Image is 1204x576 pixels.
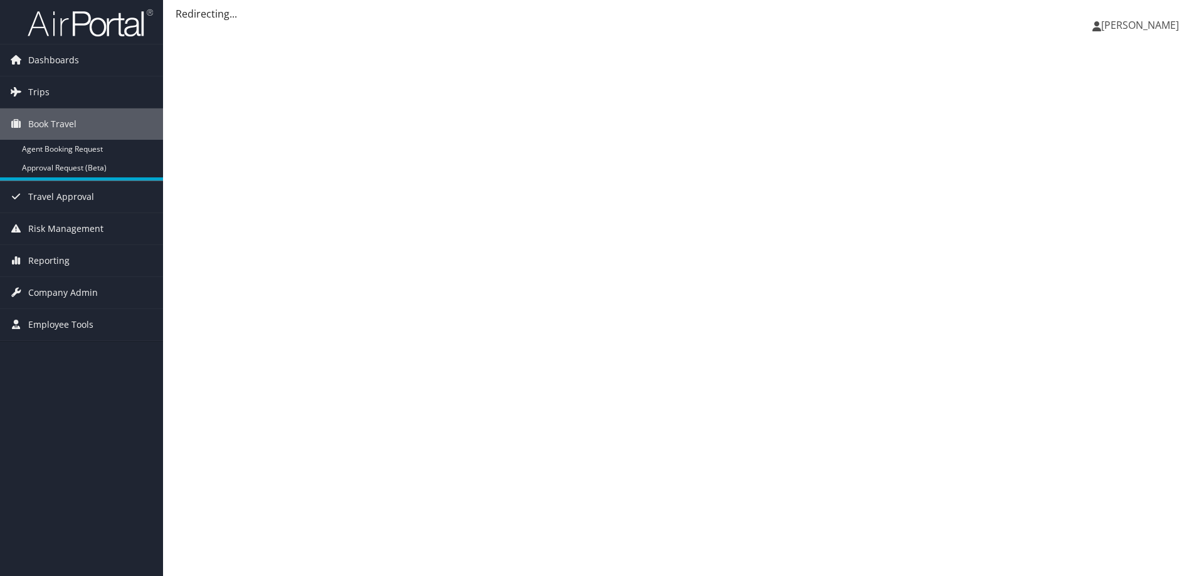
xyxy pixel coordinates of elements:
span: Dashboards [28,45,79,76]
a: [PERSON_NAME] [1092,6,1191,44]
span: Trips [28,76,50,108]
img: airportal-logo.png [28,8,153,38]
span: [PERSON_NAME] [1101,18,1179,32]
div: Redirecting... [176,6,1191,21]
span: Travel Approval [28,181,94,212]
span: Reporting [28,245,70,276]
span: Company Admin [28,277,98,308]
span: Book Travel [28,108,77,140]
span: Employee Tools [28,309,93,340]
span: Risk Management [28,213,103,244]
